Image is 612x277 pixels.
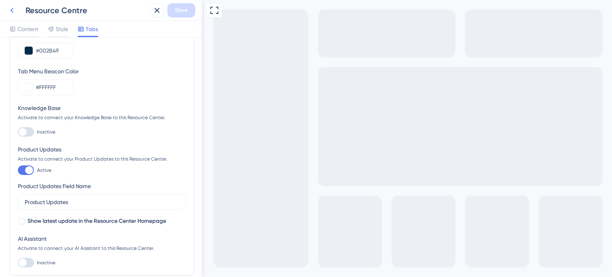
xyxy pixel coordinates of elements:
[19,2,65,12] span: Resource Centre
[37,167,51,173] span: Active
[27,216,166,226] span: Show latest update in the Resource Center Homepage
[18,67,186,76] div: Tab Menu Beacon Color
[37,259,55,266] span: Inactive
[175,6,188,15] span: Save
[18,114,186,121] div: Activate to connect your Knowledge Base to this Resource Center.
[37,129,55,135] span: Inactive
[18,234,186,244] div: AI Assistant
[18,156,186,162] div: Activate to connect your Product Updates to this Resource Center.
[25,5,147,16] div: Resource Centre
[56,24,68,34] span: Style
[18,24,38,34] span: Content
[18,181,91,191] div: Product Updates Field Name
[71,4,73,10] div: 3
[18,103,186,113] div: Knowledge Base
[18,245,186,251] div: Activate to connect your AI Assistant to this Resource Center.
[18,145,186,154] div: Product Updates
[86,24,98,34] span: Tabs
[167,3,195,18] button: Save
[25,198,179,206] input: Product Updates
